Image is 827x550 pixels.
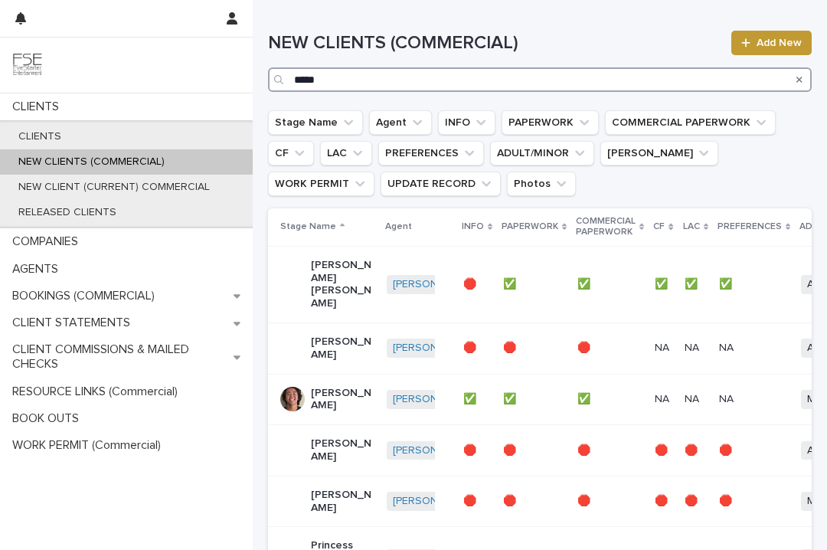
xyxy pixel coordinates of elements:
[655,492,671,508] p: 🛑
[577,492,593,508] p: 🛑
[490,141,594,165] button: ADULT/MINOR
[6,130,74,143] p: CLIENTS
[6,411,91,426] p: BOOK OUTS
[685,441,701,457] p: 🛑
[6,289,167,303] p: BOOKINGS (COMMERCIAL)
[685,275,701,291] p: ✅
[502,218,558,235] p: PAPERWORK
[463,339,479,355] p: 🛑
[655,339,672,355] p: NA
[6,316,142,330] p: CLIENT STATEMENTS
[311,387,374,413] p: [PERSON_NAME]
[685,339,702,355] p: NA
[577,441,593,457] p: 🛑
[605,110,776,135] button: COMMERCIAL PAPERWORK
[600,141,718,165] button: COOGAN
[502,110,599,135] button: PAPERWORK
[655,275,671,291] p: ✅
[6,342,234,372] p: CLIENT COMMISSIONS & MAILED CHECKS
[655,441,671,457] p: 🛑
[320,141,372,165] button: LAC
[503,390,519,406] p: ✅
[463,492,479,508] p: 🛑
[311,489,374,515] p: [PERSON_NAME]
[462,218,484,235] p: INFO
[6,156,177,169] p: NEW CLIENTS (COMMERCIAL)
[6,438,173,453] p: WORK PERMIT (Commercial)
[576,213,636,241] p: COMMERCIAL PAPERWORK
[6,100,71,114] p: CLIENTS
[12,50,43,80] img: 9JgRvJ3ETPGCJDhvPVA5
[268,172,374,196] button: WORK PERMIT
[719,339,737,355] p: NA
[438,110,495,135] button: INFO
[683,218,700,235] p: LAC
[268,32,722,54] h1: NEW CLIENTS (COMMERCIAL)
[757,38,802,48] span: Add New
[507,172,576,196] button: Photos
[503,492,519,508] p: 🛑
[463,275,479,291] p: 🛑
[393,495,476,508] a: [PERSON_NAME]
[685,390,702,406] p: NA
[385,218,412,235] p: Agent
[311,259,374,310] p: [PERSON_NAME] [PERSON_NAME]
[719,492,735,508] p: 🛑
[311,336,374,362] p: [PERSON_NAME]
[503,275,519,291] p: ✅
[6,385,190,399] p: RESOURCE LINKS (Commercial)
[381,172,501,196] button: UPDATE RECORD
[685,492,701,508] p: 🛑
[268,67,812,92] input: Search
[280,218,336,235] p: Stage Name
[719,390,737,406] p: NA
[393,393,476,406] a: [PERSON_NAME]
[577,390,593,406] p: ✅
[503,339,519,355] p: 🛑
[577,275,593,291] p: ✅
[731,31,812,55] a: Add New
[311,437,374,463] p: [PERSON_NAME]
[369,110,432,135] button: Agent
[719,441,735,457] p: 🛑
[6,234,90,249] p: COMPANIES
[393,278,476,291] a: [PERSON_NAME]
[393,342,476,355] a: [PERSON_NAME]
[393,444,476,457] a: [PERSON_NAME]
[6,206,129,219] p: RELEASED CLIENTS
[503,441,519,457] p: 🛑
[6,262,70,277] p: AGENTS
[378,141,484,165] button: PREFERENCES
[463,441,479,457] p: 🛑
[268,110,363,135] button: Stage Name
[719,275,735,291] p: ✅
[268,141,314,165] button: CF
[717,218,782,235] p: PREFERENCES
[655,390,672,406] p: NA
[6,181,222,194] p: NEW CLIENT (CURRENT) COMMERCIAL
[463,390,479,406] p: ✅
[653,218,665,235] p: CF
[577,339,593,355] p: 🛑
